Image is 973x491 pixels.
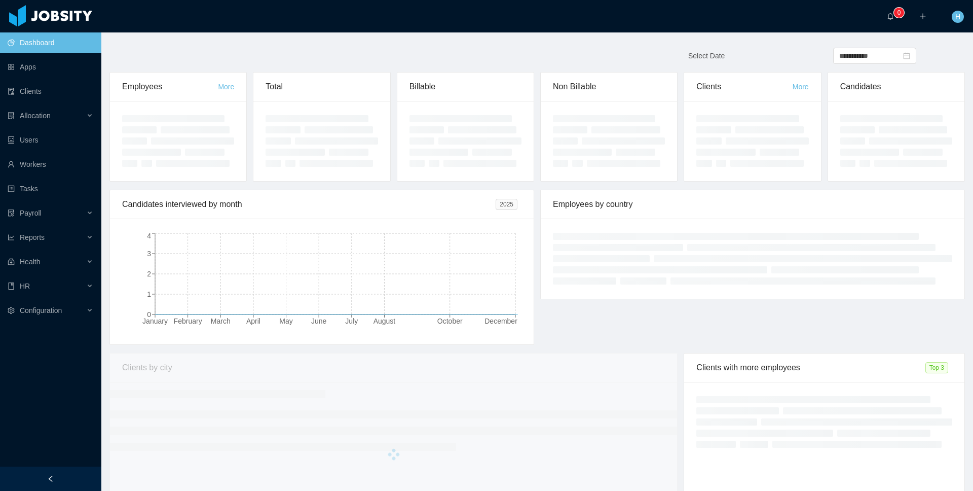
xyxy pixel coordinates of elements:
[8,307,15,314] i: icon: setting
[279,317,292,325] tspan: May
[8,112,15,119] i: icon: solution
[955,11,960,23] span: H
[20,306,62,314] span: Configuration
[147,232,151,240] tspan: 4
[174,317,202,325] tspan: February
[218,83,234,91] a: More
[8,32,93,53] a: icon: pie-chartDashboard
[211,317,231,325] tspan: March
[20,282,30,290] span: HR
[122,73,218,101] div: Employees
[8,179,93,199] a: icon: profileTasks
[345,317,358,325] tspan: July
[925,362,948,373] span: Top 3
[142,317,168,325] tspan: January
[8,209,15,217] i: icon: file-protect
[8,283,15,290] i: icon: book
[409,73,521,101] div: Billable
[147,310,151,319] tspan: 0
[122,190,496,219] div: Candidates interviewed by month
[437,317,463,325] tspan: October
[8,258,15,265] i: icon: medicine-box
[903,52,910,59] i: icon: calendar
[147,290,151,298] tspan: 1
[311,317,327,325] tspan: June
[8,234,15,241] i: icon: line-chart
[20,258,40,266] span: Health
[147,270,151,278] tspan: 2
[793,83,809,91] a: More
[266,73,378,101] div: Total
[8,130,93,150] a: icon: robotUsers
[8,57,93,77] a: icon: appstoreApps
[246,317,260,325] tspan: April
[373,317,396,325] tspan: August
[147,250,151,258] tspan: 3
[20,233,45,241] span: Reports
[919,13,926,20] i: icon: plus
[696,354,925,382] div: Clients with more employees
[20,209,42,217] span: Payroll
[496,199,517,210] span: 2025
[484,317,517,325] tspan: December
[553,190,952,219] div: Employees by country
[887,13,894,20] i: icon: bell
[688,52,725,60] span: Select Date
[894,8,904,18] sup: 0
[840,73,952,101] div: Candidates
[8,81,93,101] a: icon: auditClients
[8,154,93,174] a: icon: userWorkers
[20,112,51,120] span: Allocation
[553,73,665,101] div: Non Billable
[696,73,792,101] div: Clients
